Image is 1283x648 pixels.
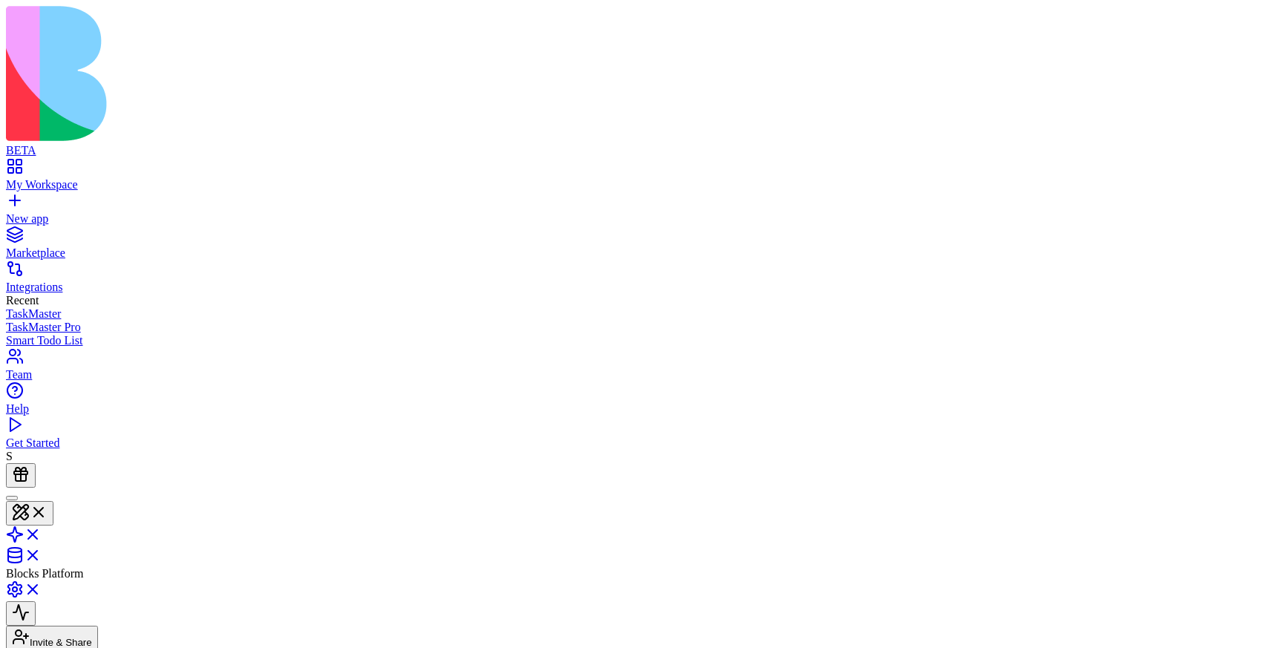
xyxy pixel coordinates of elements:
a: My Workspace [6,165,1277,192]
div: BETA [6,144,1277,157]
div: Integrations [6,281,1277,294]
a: TaskMaster Pro [6,321,1277,334]
img: logo [6,6,603,141]
span: Recent [6,294,39,307]
a: Team [6,355,1277,382]
span: Blocks Platform [6,567,83,580]
div: Get Started [6,436,1277,450]
div: Team [6,368,1277,382]
a: New app [6,199,1277,226]
a: BETA [6,131,1277,157]
div: Help [6,402,1277,416]
a: Integrations [6,267,1277,294]
a: Smart Todo List [6,334,1277,347]
a: Get Started [6,423,1277,450]
div: My Workspace [6,178,1277,192]
div: New app [6,212,1277,226]
span: S [6,450,13,462]
a: Marketplace [6,233,1277,260]
a: Help [6,389,1277,416]
a: TaskMaster [6,307,1277,321]
div: Marketplace [6,246,1277,260]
